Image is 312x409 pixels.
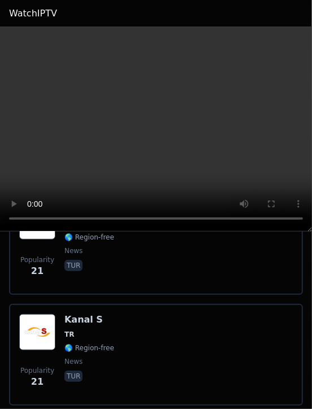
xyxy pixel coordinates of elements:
span: 21 [31,375,44,389]
span: 21 [31,264,44,278]
span: Popularity [20,255,54,264]
span: Popularity [20,366,54,375]
span: news [64,246,83,255]
span: TR [64,330,74,339]
p: tur [64,260,83,271]
span: 🌎 Region-free [64,343,114,353]
a: WatchIPTV [9,7,57,20]
span: 🌎 Region-free [64,233,114,242]
img: Kanal S [19,314,55,350]
span: news [64,357,83,366]
h6: Kanal S [64,314,114,325]
p: tur [64,371,83,382]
